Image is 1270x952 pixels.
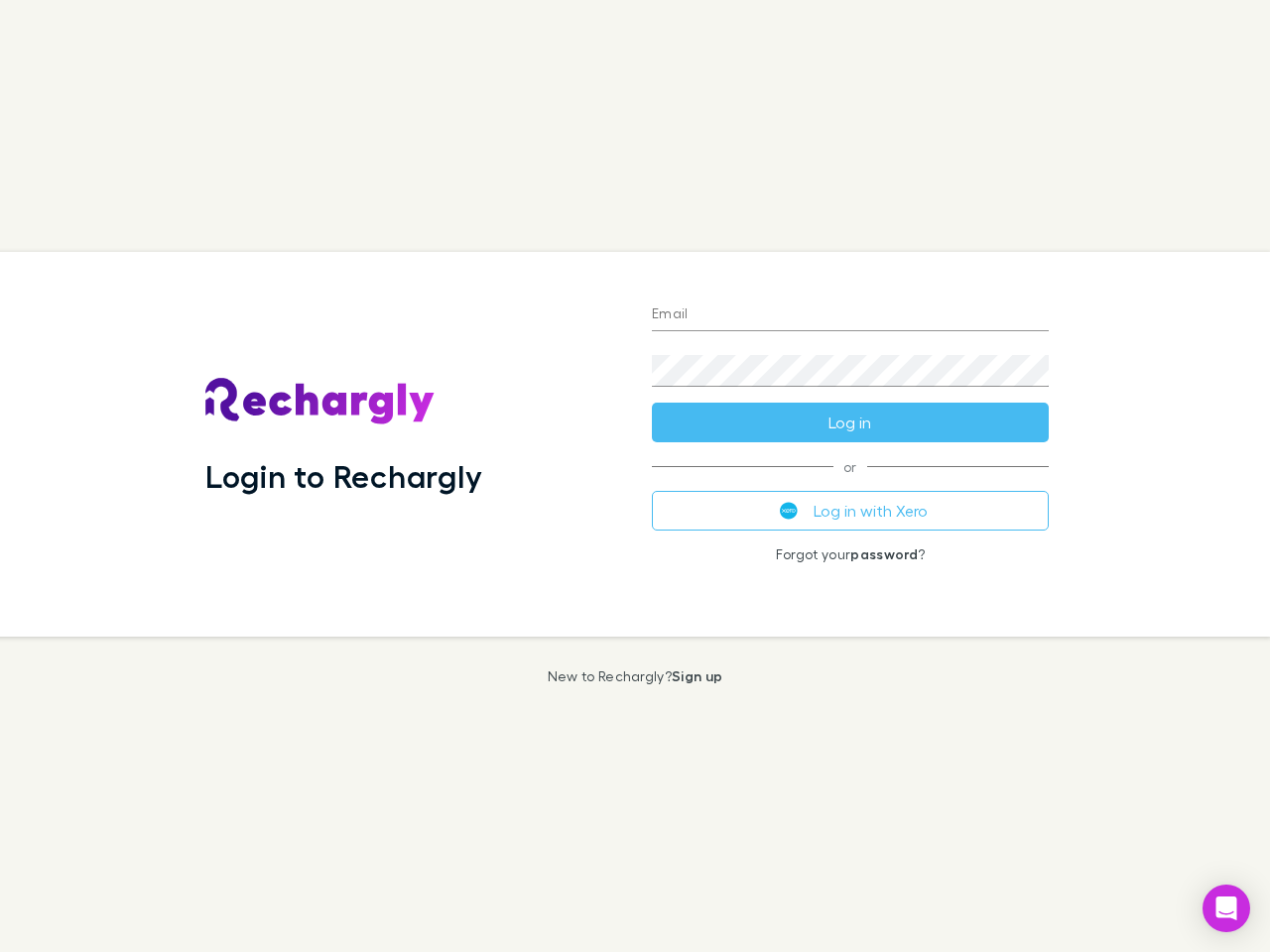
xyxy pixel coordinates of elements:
img: Xero's logo [780,502,798,520]
div: Open Intercom Messenger [1203,885,1250,932]
a: password [850,545,918,562]
button: Log in [652,403,1049,442]
h1: Login to Rechargly [205,457,482,495]
p: Forgot your ? [652,546,1049,562]
button: Log in with Xero [652,491,1049,531]
img: Rechargly's Logo [205,378,436,425]
p: New to Rechargly? [548,668,723,684]
span: or [652,466,1049,467]
a: Sign up [672,667,722,684]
